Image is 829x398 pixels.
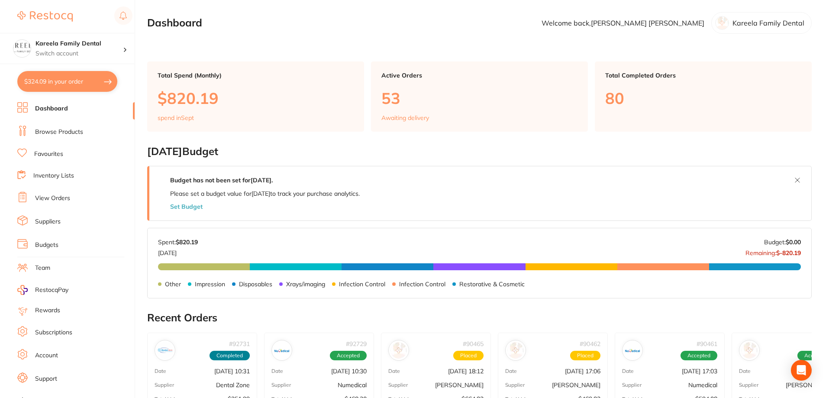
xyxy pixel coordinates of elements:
[176,238,198,246] strong: $820.19
[216,382,250,388] p: Dental Zone
[35,286,68,294] span: RestocqPay
[682,368,717,375] p: [DATE] 17:03
[147,146,812,158] h2: [DATE] Budget
[170,203,203,210] button: Set Budget
[170,176,273,184] strong: Budget has not been set for [DATE] .
[570,351,600,360] span: Placed
[697,340,717,347] p: # 90461
[776,249,801,256] strong: $-820.19
[688,382,717,388] p: Numedical
[565,368,600,375] p: [DATE] 17:06
[35,241,58,249] a: Budgets
[624,342,641,359] img: Numedical
[214,368,250,375] p: [DATE] 10:31
[338,382,367,388] p: Numedical
[147,312,812,324] h2: Recent Orders
[435,382,484,388] p: [PERSON_NAME]
[388,368,400,374] p: Date
[35,375,57,383] a: Support
[17,285,28,295] img: RestocqPay
[147,17,202,29] h2: Dashboard
[35,49,123,58] p: Switch account
[331,368,367,375] p: [DATE] 10:30
[158,239,198,246] p: Spent:
[741,342,758,359] img: Adam Dental
[17,6,73,26] a: Restocq Logo
[155,368,166,374] p: Date
[35,194,70,203] a: View Orders
[274,342,290,359] img: Numedical
[388,382,408,388] p: Supplier
[157,342,173,359] img: Dental Zone
[381,114,429,121] p: Awaiting delivery
[17,285,68,295] a: RestocqPay
[34,150,63,159] a: Favourites
[732,19,804,27] p: Kareela Family Dental
[739,368,751,374] p: Date
[158,72,354,79] p: Total Spend (Monthly)
[17,71,117,92] button: $324.09 in your order
[35,306,60,315] a: Rewards
[35,104,68,113] a: Dashboard
[210,351,250,360] span: Completed
[580,340,600,347] p: # 90462
[595,61,812,132] a: Total Completed Orders80
[239,280,272,287] p: Disposables
[35,217,61,226] a: Suppliers
[381,72,577,79] p: Active Orders
[622,368,634,374] p: Date
[13,40,31,57] img: Kareela Family Dental
[158,246,198,256] p: [DATE]
[271,382,291,388] p: Supplier
[35,351,58,360] a: Account
[158,114,194,121] p: spend in Sept
[739,382,758,388] p: Supplier
[271,368,283,374] p: Date
[155,382,174,388] p: Supplier
[505,368,517,374] p: Date
[745,246,801,256] p: Remaining:
[459,280,525,287] p: Restorative & Cosmetic
[791,360,812,381] div: Open Intercom Messenger
[35,328,72,337] a: Subscriptions
[286,280,325,287] p: Xrays/imaging
[505,382,525,388] p: Supplier
[158,89,354,107] p: $820.19
[463,340,484,347] p: # 90465
[381,89,577,107] p: 53
[147,61,364,132] a: Total Spend (Monthly)$820.19spend inSept
[542,19,704,27] p: Welcome back, [PERSON_NAME] [PERSON_NAME]
[330,351,367,360] span: Accepted
[448,368,484,375] p: [DATE] 18:12
[371,61,588,132] a: Active Orders53Awaiting delivery
[35,128,83,136] a: Browse Products
[786,238,801,246] strong: $0.00
[346,340,367,347] p: # 92729
[165,280,181,287] p: Other
[507,342,524,359] img: Adam Dental
[399,280,445,287] p: Infection Control
[170,190,360,197] p: Please set a budget value for [DATE] to track your purchase analytics.
[453,351,484,360] span: Placed
[229,340,250,347] p: # 92731
[339,280,385,287] p: Infection Control
[195,280,225,287] p: Impression
[390,342,407,359] img: Adam Dental
[681,351,717,360] span: Accepted
[605,89,801,107] p: 80
[552,382,600,388] p: [PERSON_NAME]
[764,239,801,246] p: Budget:
[605,72,801,79] p: Total Completed Orders
[35,39,123,48] h4: Kareela Family Dental
[17,11,73,22] img: Restocq Logo
[622,382,642,388] p: Supplier
[33,171,74,180] a: Inventory Lists
[35,264,50,272] a: Team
